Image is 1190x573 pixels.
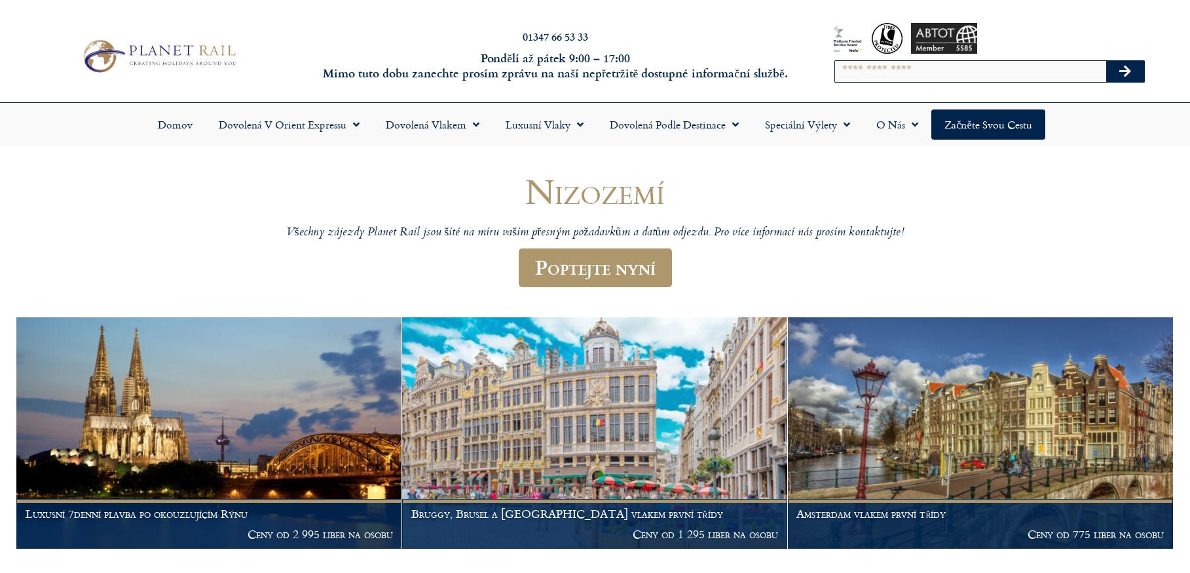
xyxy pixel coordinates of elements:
[219,117,346,132] font: Dovolená v Orient Expressu
[788,317,1174,549] a: Amsterdam vlakem první třídy Ceny od 775 liber na osobu
[158,117,193,132] font: Domov
[863,109,931,140] a: O nás
[323,64,787,81] font: Mimo tuto dobu zanechte prosím zprávu na naší nepřetržitě dostupné informační službě.
[610,117,726,132] font: Dovolená podle destinace
[944,117,1032,132] font: Začněte svou cestu
[752,109,863,140] a: Speciální výlety
[286,224,904,243] font: Všechny zájezdy Planet Rail jsou šité na míru vašim přesným požadavkům a datům odjezdu. Pro více ...
[931,109,1045,140] a: Začněte svou cestu
[876,117,905,132] font: O nás
[481,49,630,66] font: Pondělí až pátek 9:00 – 17:00
[796,505,946,523] font: Amsterdam vlakem první třídy
[519,248,672,287] a: Poptejte nyní
[523,29,588,44] a: 01347 66 53 33
[26,505,248,523] font: Luxusní 7denní plavba po okouzlujícím Rýnu
[411,505,723,523] font: Bruggy, Brusel a [GEOGRAPHIC_DATA] vlakem první třídy
[1106,61,1144,82] button: Vyhledávání
[7,109,1183,140] nav: Menu
[386,117,466,132] font: Dovolená vlakem
[206,109,373,140] a: Dovolená v Orient Expressu
[525,165,665,217] font: Nizozemí
[16,317,402,549] a: Luxusní 7denní plavba po okouzlujícím Rýnu Ceny od 2 995 liber na osobu
[765,117,837,132] font: Speciální výlety
[633,525,778,543] font: Ceny od 1 295 liber na osobu
[402,317,788,549] a: Bruggy, Brusel a [GEOGRAPHIC_DATA] vlakem první třídy Ceny od 1 295 liber na osobu
[535,252,656,281] font: Poptejte nyní
[373,109,493,140] a: Dovolená vlakem
[77,36,240,76] img: Logo vlakových svátků Planet Rail
[493,109,597,140] a: Luxusní vlaky
[506,117,570,132] font: Luxusní vlaky
[1028,525,1164,543] font: Ceny od 775 liber na osobu
[145,109,206,140] a: Domov
[248,525,393,543] font: Ceny od 2 995 liber na osobu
